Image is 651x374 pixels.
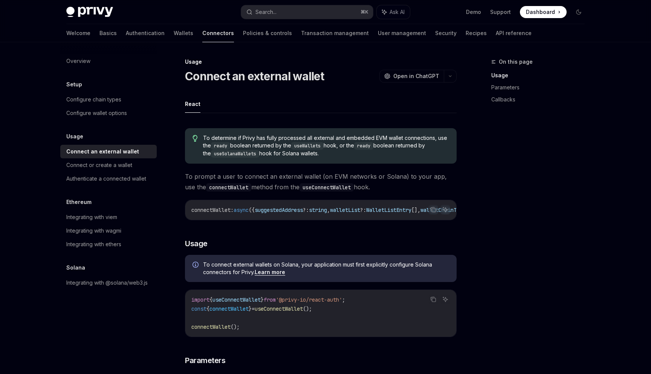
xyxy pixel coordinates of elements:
[309,207,327,213] span: string
[573,6,585,18] button: Toggle dark mode
[66,213,117,222] div: Integrating with viem
[491,93,591,106] a: Callbacks
[234,207,249,213] span: async
[209,305,249,312] span: connectWallet
[66,278,148,287] div: Integrating with @solana/web3.js
[66,80,82,89] h5: Setup
[354,142,373,150] code: ready
[185,69,324,83] h1: Connect an external wallet
[66,161,132,170] div: Connect or create a wallet
[255,8,277,17] div: Search...
[231,207,234,213] span: :
[327,207,330,213] span: ,
[291,142,324,150] code: useWallets
[377,5,410,19] button: Ask AI
[66,240,121,249] div: Integrating with ethers
[435,24,457,42] a: Security
[520,6,567,18] a: Dashboard
[276,296,342,303] span: '@privy-io/react-auth'
[66,24,90,42] a: Welcome
[60,276,157,290] a: Integrating with @solana/web3.js
[60,93,157,106] a: Configure chain types
[393,72,439,80] span: Open in ChatGPT
[185,95,200,113] button: React
[185,58,457,66] div: Usage
[60,238,157,251] a: Integrating with ethers
[366,207,411,213] span: WalletListEntry
[66,57,90,66] div: Overview
[390,8,405,16] span: Ask AI
[203,261,449,276] span: To connect external wallets on Solana, your application must first explicitly configure Solana co...
[261,296,264,303] span: }
[202,24,234,42] a: Connectors
[66,95,121,104] div: Configure chain types
[264,296,276,303] span: from
[99,24,117,42] a: Basics
[193,135,198,142] svg: Tip
[60,106,157,120] a: Configure wallet options
[411,207,420,213] span: [],
[60,54,157,68] a: Overview
[66,263,85,272] h5: Solana
[60,172,157,185] a: Authenticate a connected wallet
[303,305,312,312] span: ();
[212,296,261,303] span: useConnectWallet
[491,69,591,81] a: Usage
[66,198,92,207] h5: Ethereum
[191,296,209,303] span: import
[342,296,345,303] span: ;
[255,305,303,312] span: useConnectWallet
[428,294,438,304] button: Copy the contents from the code block
[330,207,360,213] span: walletList
[440,294,450,304] button: Ask AI
[249,305,252,312] span: }
[420,207,466,213] span: walletChainType
[209,296,212,303] span: {
[243,24,292,42] a: Policies & controls
[191,207,231,213] span: connectWallet
[241,5,373,19] button: Search...⌘K
[211,150,259,158] code: useSolanaWallets
[185,171,457,192] span: To prompt a user to connect an external wallet (on EVM networks or Solana) to your app, use the m...
[255,269,285,276] a: Learn more
[379,70,444,83] button: Open in ChatGPT
[185,355,225,366] span: Parameters
[66,7,113,17] img: dark logo
[206,183,251,192] code: connectWallet
[211,142,230,150] code: ready
[440,205,450,215] button: Ask AI
[60,224,157,238] a: Integrating with wagmi
[496,24,532,42] a: API reference
[60,158,157,172] a: Connect or create a wallet
[466,8,481,16] a: Demo
[360,207,366,213] span: ?:
[203,134,449,158] span: To determine if Privy has fully processed all external and embedded EVM wallet connections, use t...
[126,24,165,42] a: Authentication
[378,24,426,42] a: User management
[303,207,309,213] span: ?:
[249,207,255,213] span: ({
[60,210,157,224] a: Integrating with viem
[66,226,121,235] div: Integrating with wagmi
[193,262,200,269] svg: Info
[490,8,511,16] a: Support
[301,24,369,42] a: Transaction management
[60,145,157,158] a: Connect an external wallet
[466,24,487,42] a: Recipes
[428,205,438,215] button: Copy the contents from the code block
[252,305,255,312] span: =
[66,147,139,156] div: Connect an external wallet
[66,132,83,141] h5: Usage
[300,183,354,192] code: useConnectWallet
[191,323,231,330] span: connectWallet
[191,305,206,312] span: const
[491,81,591,93] a: Parameters
[499,57,533,66] span: On this page
[526,8,555,16] span: Dashboard
[185,238,208,249] span: Usage
[231,323,240,330] span: ();
[174,24,193,42] a: Wallets
[206,305,209,312] span: {
[361,9,368,15] span: ⌘ K
[255,207,303,213] span: suggestedAddress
